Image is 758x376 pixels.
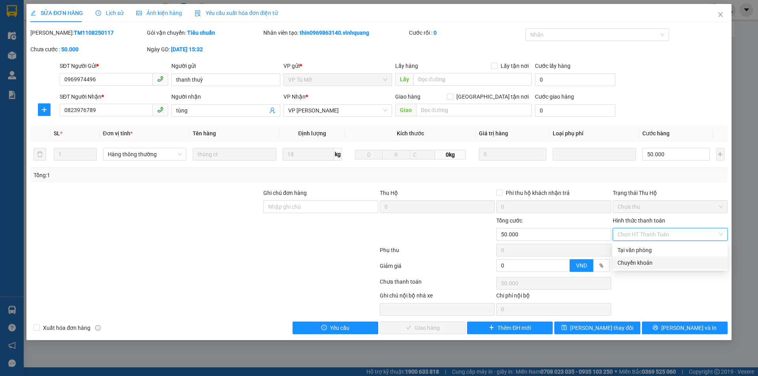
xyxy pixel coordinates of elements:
span: VP LÊ HỒNG PHONG [288,105,387,116]
input: Dọc đường [416,104,532,116]
span: close [717,11,724,18]
div: Nhân viên tạo: [263,28,407,37]
div: Cước rồi : [409,28,524,37]
div: Tổng: 1 [34,171,293,180]
div: Ngày GD: [147,45,262,54]
input: D [355,150,383,159]
span: kg [334,148,342,161]
span: exclamation-circle [321,325,327,331]
button: Close [709,4,732,26]
div: Chuyển khoản [617,258,723,267]
span: phone [157,76,163,82]
div: Người gửi [171,62,280,70]
span: 0kg [435,150,466,159]
div: Chưa thanh toán [379,277,495,291]
span: VND [576,262,587,269]
div: Người nhận [171,92,280,101]
span: % [599,262,603,269]
div: [PERSON_NAME]: [30,28,145,37]
span: edit [30,10,36,16]
span: VP Tú Mỡ [288,74,387,86]
input: Dọc đường [413,73,532,86]
span: info-circle [95,325,101,331]
span: Giá trị hàng [479,130,508,137]
span: phone [157,107,163,113]
span: Lịch sử [96,10,124,16]
span: Yêu cầu [330,324,349,332]
input: 0 [479,148,546,161]
input: Cước lấy hàng [535,73,615,86]
div: Chưa cước : [30,45,145,54]
input: Cước giao hàng [535,104,615,117]
label: Ghi chú đơn hàng [263,190,307,196]
b: Tiêu chuẩn [187,30,215,36]
span: Lấy [395,73,413,86]
span: plus [38,107,50,113]
div: Giảm giá [379,262,495,275]
span: SỬA ĐƠN HÀNG [30,10,83,16]
span: Lấy hàng [395,63,418,69]
span: picture [136,10,142,16]
span: [PERSON_NAME] và In [661,324,717,332]
span: [PERSON_NAME] thay đổi [570,324,633,332]
span: Hàng thông thường [108,148,182,160]
span: Thêm ĐH mới [497,324,531,332]
span: Yêu cầu xuất hóa đơn điện tử [195,10,278,16]
div: Phụ thu [379,246,495,260]
span: save [561,325,567,331]
b: [DATE] 15:32 [171,46,203,52]
div: Tại văn phòng [617,246,723,254]
button: delete [34,148,46,161]
img: icon [195,10,201,17]
span: [GEOGRAPHIC_DATA] tận nơi [453,92,532,101]
input: C [410,150,435,159]
div: VP gửi [283,62,392,70]
span: Cước hàng [642,130,670,137]
span: Giao [395,104,416,116]
button: exclamation-circleYêu cầu [293,322,378,334]
button: checkGiao hàng [380,322,465,334]
span: Định lượng [298,130,326,137]
span: Thu Hộ [380,190,398,196]
span: Lấy tận nơi [497,62,532,70]
b: 0 [433,30,437,36]
button: save[PERSON_NAME] thay đổi [554,322,640,334]
div: Gói vận chuyển: [147,28,262,37]
b: thin0969863140.vinhquang [300,30,369,36]
span: plus [489,325,494,331]
b: 50.000 [61,46,79,52]
span: Chọn HT Thanh Toán [617,228,723,240]
input: R [382,150,410,159]
span: SL [54,130,60,137]
th: Loại phụ phí [550,126,640,141]
input: VD: Bàn, Ghế [193,148,276,161]
label: Hình thức thanh toán [613,217,665,224]
span: Giao hàng [395,94,420,100]
button: plus [716,148,724,161]
div: Trạng thái Thu Hộ [613,189,728,197]
div: SĐT Người Nhận [60,92,168,101]
div: SĐT Người Gửi [60,62,168,70]
button: plus [38,103,51,116]
span: Đơn vị tính [103,130,133,137]
span: Tổng cước [496,217,522,224]
button: printer[PERSON_NAME] và In [642,322,728,334]
span: clock-circle [96,10,101,16]
span: Ảnh kiện hàng [136,10,182,16]
span: printer [653,325,658,331]
span: Xuất hóa đơn hàng [40,324,94,332]
input: Ghi chú đơn hàng [263,200,378,213]
span: Chưa thu [617,201,723,213]
span: Kích thước [397,130,424,137]
div: Ghi chú nội bộ nhà xe [380,291,495,303]
b: TM1108250117 [74,30,114,36]
span: VP Nhận [283,94,306,100]
label: Cước lấy hàng [535,63,570,69]
span: user-add [269,107,276,114]
label: Cước giao hàng [535,94,574,100]
span: Tên hàng [193,130,216,137]
button: plusThêm ĐH mới [467,322,553,334]
span: Phí thu hộ khách nhận trả [503,189,573,197]
div: Chi phí nội bộ [496,291,611,303]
